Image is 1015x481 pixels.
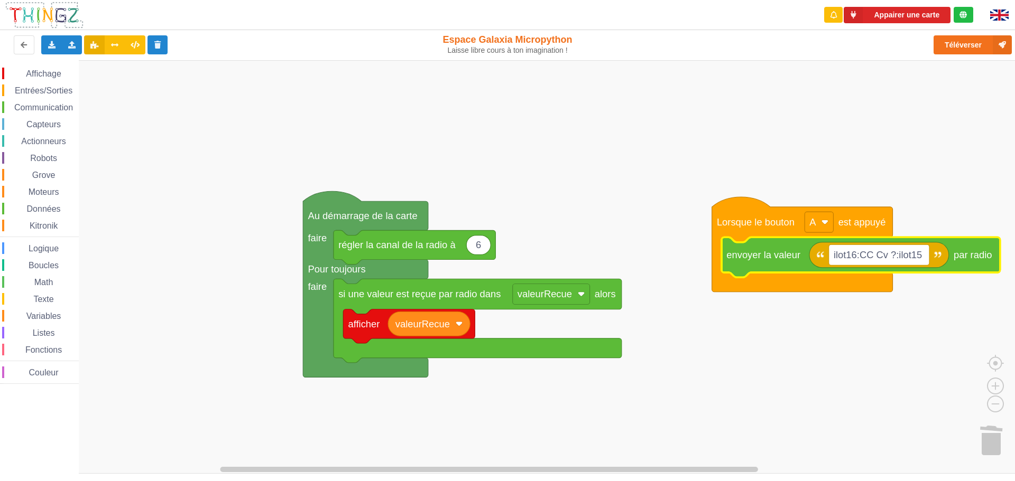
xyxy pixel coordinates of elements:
span: Données [25,204,62,213]
text: Au démarrage de la carte [308,210,417,221]
text: alors [595,288,616,299]
text: valeurRecue [518,288,572,299]
span: Actionneurs [20,137,68,146]
text: par radio [954,249,992,260]
text: faire [308,280,327,291]
text: faire [308,232,327,243]
img: gb.png [990,10,1009,21]
div: Tu es connecté au serveur de création de Thingz [954,7,973,23]
text: A [809,216,816,228]
span: Grove [31,171,57,180]
div: Laisse libre cours à ton imagination ! [419,46,596,55]
span: Kitronik [28,221,59,230]
span: Math [33,278,55,287]
img: thingz_logo.png [5,1,84,29]
span: Listes [31,328,57,337]
span: Moteurs [27,187,61,196]
span: Affichage [24,69,62,78]
span: Texte [32,295,55,304]
span: Robots [29,154,59,163]
text: afficher [348,318,380,329]
span: Communication [13,103,75,112]
text: Pour toujours [308,263,365,275]
text: valeurRecue [395,318,450,329]
text: régler la canal de la radio à [338,239,456,250]
text: 6 [476,239,481,250]
text: envoyer la valeur [726,249,800,260]
text: est appuyé [838,216,886,228]
text: si une valeur est reçue par radio dans [338,288,501,299]
span: Variables [25,312,63,320]
span: Fonctions [24,345,63,354]
div: Espace Galaxia Micropython [419,34,596,55]
button: Appairer une carte [844,7,951,23]
span: Couleur [27,368,60,377]
text: Lorsque le bouton [717,216,795,228]
span: Capteurs [25,120,62,129]
span: Logique [27,244,60,253]
button: Téléverser [934,35,1012,54]
text: ilot16:CC Cv ?:ilot15 [834,249,922,260]
span: Boucles [27,261,60,270]
span: Entrées/Sorties [13,86,74,95]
